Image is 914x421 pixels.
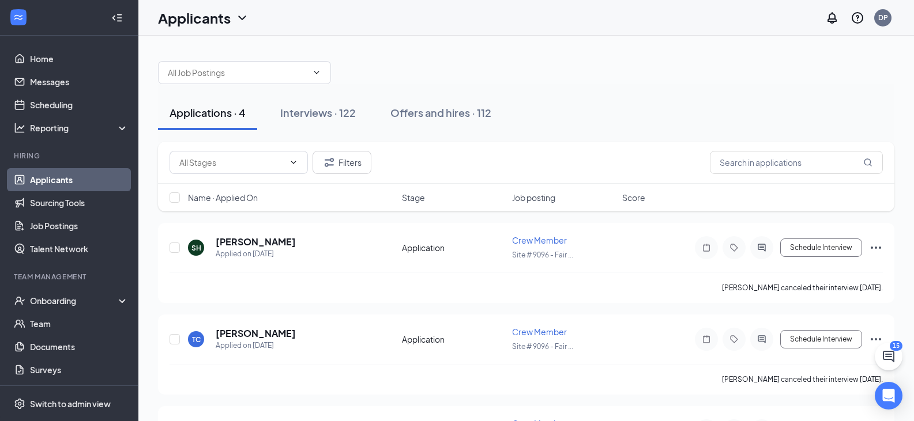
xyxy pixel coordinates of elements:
[14,272,126,282] div: Team Management
[825,11,839,25] svg: Notifications
[14,151,126,161] div: Hiring
[402,192,425,203] span: Stage
[390,105,491,120] div: Offers and hires · 112
[699,335,713,344] svg: Note
[216,236,296,248] h5: [PERSON_NAME]
[30,237,129,260] a: Talent Network
[710,151,883,174] input: Search in applications
[755,243,769,252] svg: ActiveChat
[312,68,321,77] svg: ChevronDown
[851,11,864,25] svg: QuestionInfo
[512,251,573,259] span: Site # 9096 - Fair ...
[512,342,573,351] span: Site # 9096 - Fair ...
[780,238,862,257] button: Schedule Interview
[30,168,129,191] a: Applicants
[216,327,296,340] h5: [PERSON_NAME]
[179,156,284,169] input: All Stages
[14,122,25,134] svg: Analysis
[755,335,769,344] svg: ActiveChat
[30,122,129,134] div: Reporting
[192,335,201,344] div: TC
[878,13,888,22] div: DP
[191,243,201,253] div: SH
[14,295,25,306] svg: UserCheck
[890,341,902,351] div: 15
[622,192,645,203] span: Score
[170,105,246,120] div: Applications · 4
[216,248,296,260] div: Applied on [DATE]
[30,335,129,358] a: Documents
[313,151,371,174] button: Filter Filters
[30,93,129,116] a: Scheduling
[14,398,25,409] svg: Settings
[30,295,119,306] div: Onboarding
[30,47,129,70] a: Home
[30,398,111,409] div: Switch to admin view
[30,70,129,93] a: Messages
[869,241,883,255] svg: Ellipses
[863,158,872,167] svg: MagnifyingGlass
[869,332,883,346] svg: Ellipses
[280,105,356,120] div: Interviews · 122
[289,158,298,167] svg: ChevronDown
[111,12,123,24] svg: Collapse
[158,8,231,28] h1: Applicants
[322,155,336,169] svg: Filter
[13,12,24,23] svg: WorkstreamLogo
[722,374,883,385] div: [PERSON_NAME] canceled their interview [DATE].
[216,340,296,351] div: Applied on [DATE]
[722,282,883,294] div: [PERSON_NAME] canceled their interview [DATE].
[875,343,902,370] button: ChatActive
[875,382,902,409] div: Open Intercom Messenger
[30,312,129,335] a: Team
[882,350,896,363] svg: ChatActive
[30,214,129,237] a: Job Postings
[235,11,249,25] svg: ChevronDown
[402,333,505,345] div: Application
[512,235,567,245] span: Crew Member
[168,66,307,79] input: All Job Postings
[30,191,129,214] a: Sourcing Tools
[727,243,741,252] svg: Tag
[780,330,862,348] button: Schedule Interview
[188,192,258,203] span: Name · Applied On
[30,358,129,381] a: Surveys
[512,192,555,203] span: Job posting
[512,327,567,337] span: Crew Member
[402,242,505,253] div: Application
[699,243,713,252] svg: Note
[727,335,741,344] svg: Tag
